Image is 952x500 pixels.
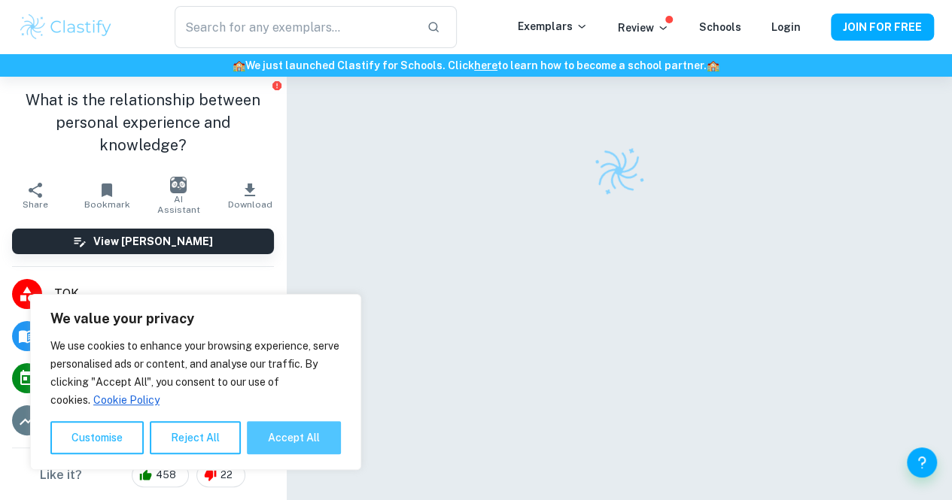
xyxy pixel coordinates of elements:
[233,59,245,71] span: 🏫
[272,80,283,91] button: Report issue
[152,194,205,215] span: AI Assistant
[771,21,801,33] a: Login
[12,89,274,156] h1: What is the relationship between personal experience and knowledge?
[143,174,214,217] button: AI Assistant
[170,177,187,193] img: AI Assistant
[12,229,274,254] button: View [PERSON_NAME]
[132,463,189,487] div: 458
[699,21,741,33] a: Schools
[518,18,588,35] p: Exemplars
[907,447,937,477] button: Help and Feedback
[50,421,144,454] button: Customise
[50,337,341,409] p: We use cookies to enhance your browsing experience, serve personalised ads or content, and analys...
[23,199,48,210] span: Share
[618,20,669,36] p: Review
[585,137,652,204] img: Clastify logo
[196,463,245,487] div: 22
[175,6,415,48] input: Search for any exemplars...
[247,421,341,454] button: Accept All
[707,59,719,71] span: 🏫
[30,294,361,470] div: We value your privacy
[228,199,272,210] span: Download
[93,233,213,250] h6: View [PERSON_NAME]
[93,393,160,407] a: Cookie Policy
[54,285,274,303] span: TOK
[212,468,241,483] span: 22
[84,199,130,210] span: Bookmark
[148,468,184,483] span: 458
[50,310,341,328] p: We value your privacy
[214,174,286,217] button: Download
[71,174,143,217] button: Bookmark
[831,14,934,41] button: JOIN FOR FREE
[40,466,82,484] h6: Like it?
[18,12,114,42] img: Clastify logo
[150,421,241,454] button: Reject All
[474,59,497,71] a: here
[3,57,949,74] h6: We just launched Clastify for Schools. Click to learn how to become a school partner.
